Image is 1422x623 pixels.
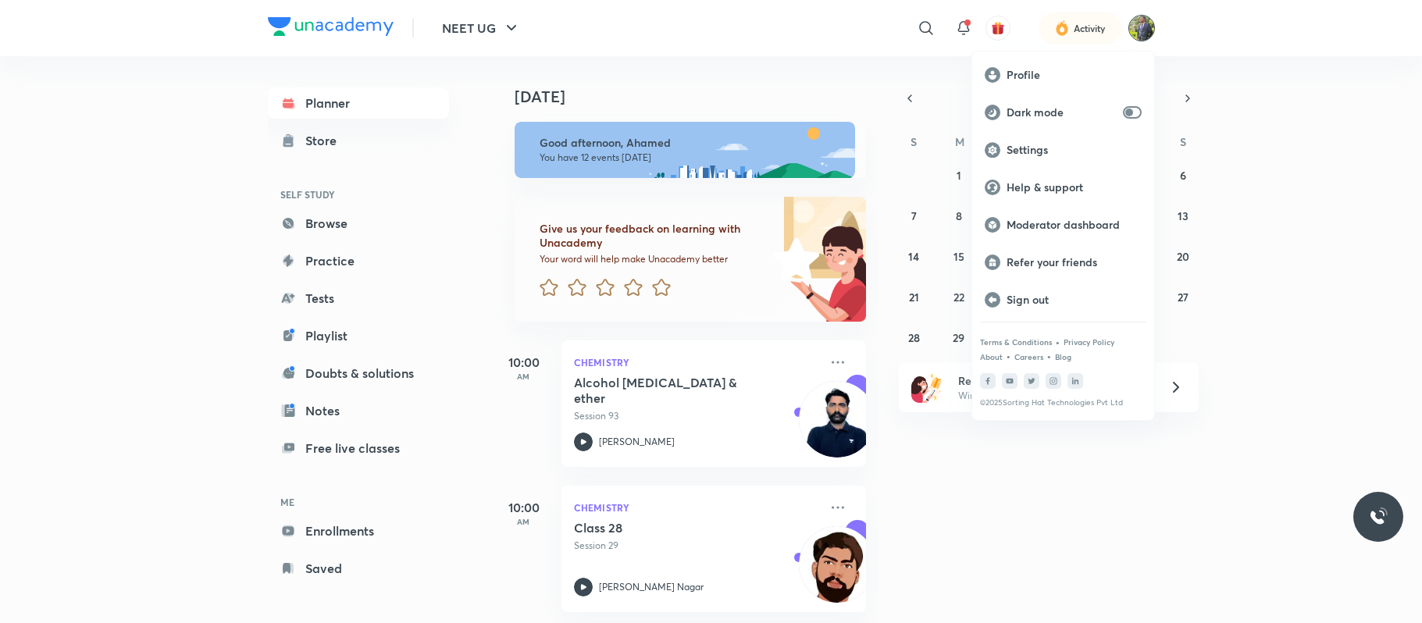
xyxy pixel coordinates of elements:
[1007,180,1142,194] p: Help & support
[972,131,1154,169] a: Settings
[980,337,1052,347] a: Terms & Conditions
[1007,218,1142,232] p: Moderator dashboard
[980,352,1003,361] a: About
[1055,335,1060,349] div: •
[972,206,1154,244] a: Moderator dashboard
[1064,337,1114,347] a: Privacy Policy
[1007,68,1142,82] p: Profile
[980,398,1146,408] p: © 2025 Sorting Hat Technologies Pvt Ltd
[972,244,1154,281] a: Refer your friends
[1007,143,1142,157] p: Settings
[972,169,1154,206] a: Help & support
[972,56,1154,94] a: Profile
[1007,255,1142,269] p: Refer your friends
[1007,293,1142,307] p: Sign out
[1014,352,1043,361] a: Careers
[1006,349,1011,363] div: •
[1007,105,1117,119] p: Dark mode
[1046,349,1052,363] div: •
[1055,352,1071,361] a: Blog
